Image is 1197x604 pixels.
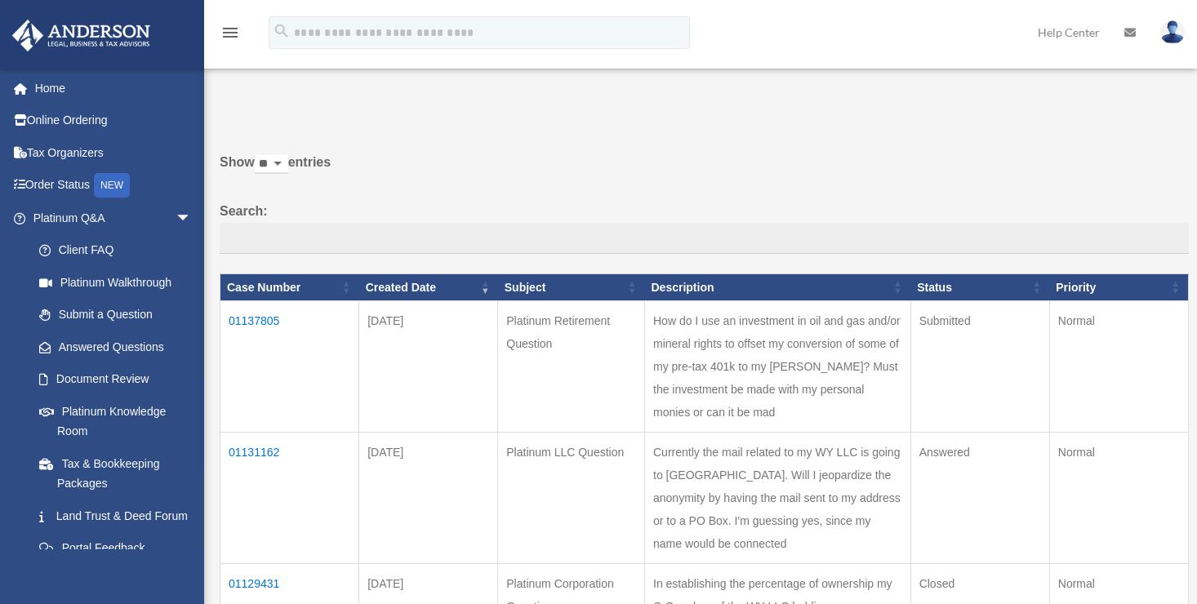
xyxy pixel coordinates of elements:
td: Currently the mail related to my WY LLC is going to [GEOGRAPHIC_DATA]. Will I jeopardize the anon... [645,433,911,564]
label: Show entries [220,151,1189,190]
a: Home [11,72,216,104]
i: search [273,22,291,40]
td: Answered [910,433,1049,564]
td: Normal [1049,433,1188,564]
a: Platinum Walkthrough [23,266,208,299]
a: menu [220,29,240,42]
a: Client FAQ [23,234,208,267]
th: Created Date: activate to sort column ascending [359,273,498,301]
i: menu [220,23,240,42]
td: Platinum LLC Question [498,433,645,564]
td: [DATE] [359,301,498,433]
a: Tax & Bookkeeping Packages [23,447,208,500]
td: Platinum Retirement Question [498,301,645,433]
th: Case Number: activate to sort column ascending [220,273,359,301]
input: Search: [220,223,1189,254]
label: Search: [220,200,1189,254]
td: 01131162 [220,433,359,564]
a: Portal Feedback [23,532,208,565]
span: arrow_drop_down [176,202,208,235]
th: Subject: activate to sort column ascending [498,273,645,301]
a: Platinum Q&Aarrow_drop_down [11,202,208,234]
a: Tax Organizers [11,136,216,169]
td: Submitted [910,301,1049,433]
th: Status: activate to sort column ascending [910,273,1049,301]
td: 01137805 [220,301,359,433]
a: Answered Questions [23,331,200,363]
a: Platinum Knowledge Room [23,395,208,447]
td: How do I use an investment in oil and gas and/or mineral rights to offset my conversion of some o... [645,301,911,433]
a: Submit a Question [23,299,208,331]
a: Land Trust & Deed Forum [23,500,208,532]
th: Priority: activate to sort column ascending [1049,273,1188,301]
td: Normal [1049,301,1188,433]
a: Online Ordering [11,104,216,137]
img: Anderson Advisors Platinum Portal [7,20,155,51]
a: Document Review [23,363,208,396]
select: Showentries [255,155,288,174]
th: Description: activate to sort column ascending [645,273,911,301]
td: [DATE] [359,433,498,564]
a: Order StatusNEW [11,169,216,202]
img: User Pic [1160,20,1185,44]
div: NEW [94,173,130,198]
